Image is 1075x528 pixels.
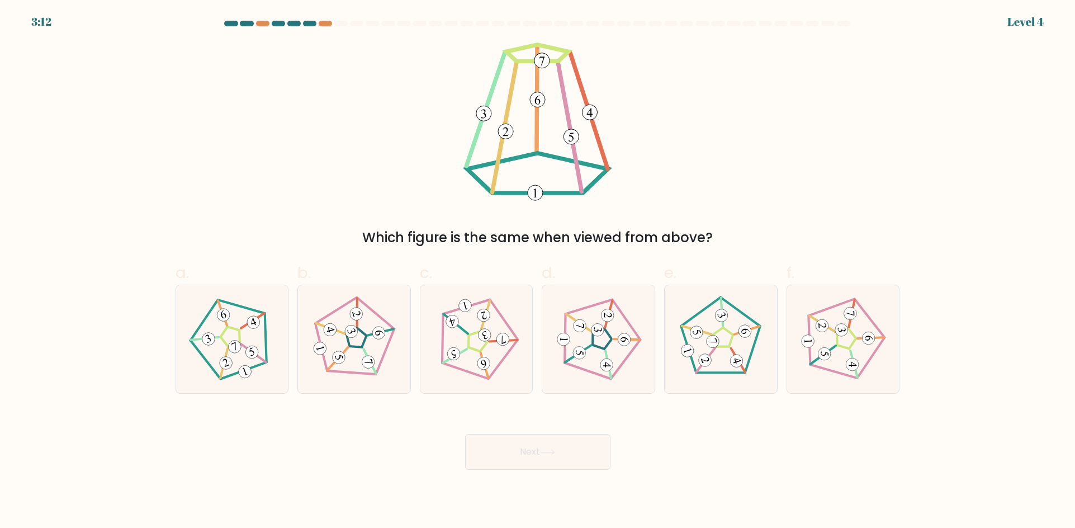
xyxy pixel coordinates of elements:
span: a. [176,262,189,284]
span: d. [542,262,555,284]
span: c. [420,262,432,284]
button: Next [465,434,610,470]
span: b. [297,262,311,284]
div: 3:12 [31,13,51,30]
div: Level 4 [1007,13,1044,30]
span: e. [664,262,676,284]
div: Which figure is the same when viewed from above? [182,228,893,248]
span: f. [787,262,794,284]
